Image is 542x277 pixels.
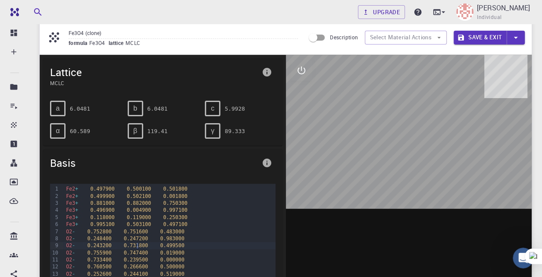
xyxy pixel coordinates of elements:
div: 5 [50,214,60,221]
a: Upgrade [358,5,405,19]
span: + [75,200,78,206]
span: 0.266600 [124,264,148,270]
span: 0.244100 [124,271,148,277]
span: Description [330,34,358,41]
div: 6 [50,221,60,228]
span: + [75,207,78,213]
button: Select Material Actions [365,31,447,45]
span: β [133,127,137,135]
span: - [72,229,75,235]
span: 0.497900 [90,186,114,192]
span: 0.995100 [90,221,114,227]
span: + [75,193,78,199]
span: 0.501800 [163,186,187,192]
span: Individual [477,13,501,22]
span: 0.751600 [124,229,148,235]
img: logo [7,8,19,16]
span: Fe3 [66,207,75,213]
span: 0.882000 [127,200,151,206]
span: + [75,221,78,227]
span: MCLC [125,39,144,46]
span: 0.503100 [127,221,151,227]
span: O2 [66,271,72,277]
span: γ [211,127,214,135]
span: 0.752800 [87,229,111,235]
span: Fe2 [66,193,75,199]
span: 0.252600 [87,271,111,277]
span: 0.239500 [124,257,148,263]
div: 4 [50,207,60,213]
div: 10 [50,249,60,256]
span: a [56,105,60,112]
div: 9 [50,242,60,249]
span: MCLC [50,79,258,87]
span: 0.881000 [90,200,114,206]
span: Fe2 [66,186,75,192]
span: c [211,105,214,112]
pre: 6.0481 [70,101,90,116]
span: + [75,186,78,192]
span: Support [17,6,48,14]
span: 0.755900 [87,250,111,256]
span: - [72,271,75,277]
span: 0.500100 [127,186,151,192]
span: 0.004900 [127,207,151,213]
span: 0.483000 [160,229,184,235]
span: Fe3 [66,221,75,227]
div: 12 [50,263,60,270]
span: Fe3O4 [89,39,109,46]
span: 0.733400 [87,257,111,263]
span: 0.248400 [87,236,111,242]
span: 0.000000 [160,257,184,263]
span: 0.731800 [124,242,148,248]
span: 0.750300 [163,200,187,206]
span: 0.250300 [163,214,187,220]
pre: 6.0481 [147,101,168,116]
div: 2 [50,193,60,200]
span: 0.997100 [163,207,187,213]
span: 0.500000 [160,264,184,270]
span: Fe3 [66,200,75,206]
button: info [258,154,276,172]
span: Basis [50,156,258,170]
div: 1 [50,185,60,192]
p: [PERSON_NAME] [477,3,530,13]
span: formula [69,39,89,46]
span: 0.119000 [127,214,151,220]
div: 8 [50,235,60,242]
span: Lattice [50,65,258,79]
span: - [72,250,75,256]
span: + [75,214,78,220]
span: O2 [66,229,72,235]
span: O2 [66,257,72,263]
span: 0.983000 [160,236,184,242]
span: b [133,105,137,112]
pre: 60.589 [70,124,90,139]
span: 0.502100 [127,193,151,199]
span: 0.499900 [90,193,114,199]
span: 0.247200 [124,236,148,242]
span: Fe3 [66,214,75,220]
div: 3 [50,200,60,207]
span: 0.519000 [160,271,184,277]
span: - [72,236,75,242]
iframe: Intercom live chat [513,248,533,268]
button: Save & Exit [454,31,507,45]
pre: 89.333 [225,124,245,139]
span: 0.019000 [160,250,184,256]
pre: 5.9928 [225,101,245,116]
span: lattice [109,39,125,46]
pre: 119.41 [147,124,168,139]
span: - [72,257,75,263]
span: 0.497100 [163,221,187,227]
span: O2 [66,250,72,256]
span: O2 [66,236,72,242]
button: info [258,64,276,81]
span: - [72,264,75,270]
span: 0.243200 [87,242,111,248]
div: 11 [50,256,60,263]
span: 0.747400 [124,250,148,256]
span: α [56,127,60,135]
span: O2 [66,264,72,270]
span: 0.760500 [87,264,111,270]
